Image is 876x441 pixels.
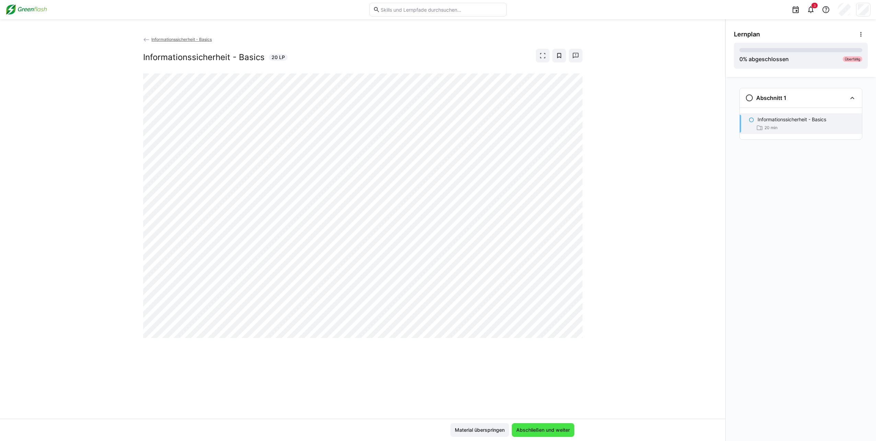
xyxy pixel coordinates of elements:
span: 3 [814,3,816,8]
button: Abschließen und weiter [512,423,574,437]
p: Informationssicherheit - Basics [758,116,826,123]
a: Informationssicherheit - Basics [143,37,212,42]
span: Abschließen und weiter [515,427,571,433]
input: Skills und Lernpfade durchsuchen… [380,7,503,13]
span: Material überspringen [454,427,506,433]
span: Lernplan [734,31,760,38]
span: Informationssicherheit - Basics [151,37,212,42]
h3: Abschnitt 1 [756,94,786,101]
button: Material überspringen [450,423,509,437]
div: % abgeschlossen [739,55,789,63]
span: 20 LP [272,54,285,61]
span: 0 [739,56,743,63]
div: Überfällig [843,56,862,62]
h2: Informationssicherheit - Basics [143,52,265,63]
span: 20 min [764,125,777,131]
